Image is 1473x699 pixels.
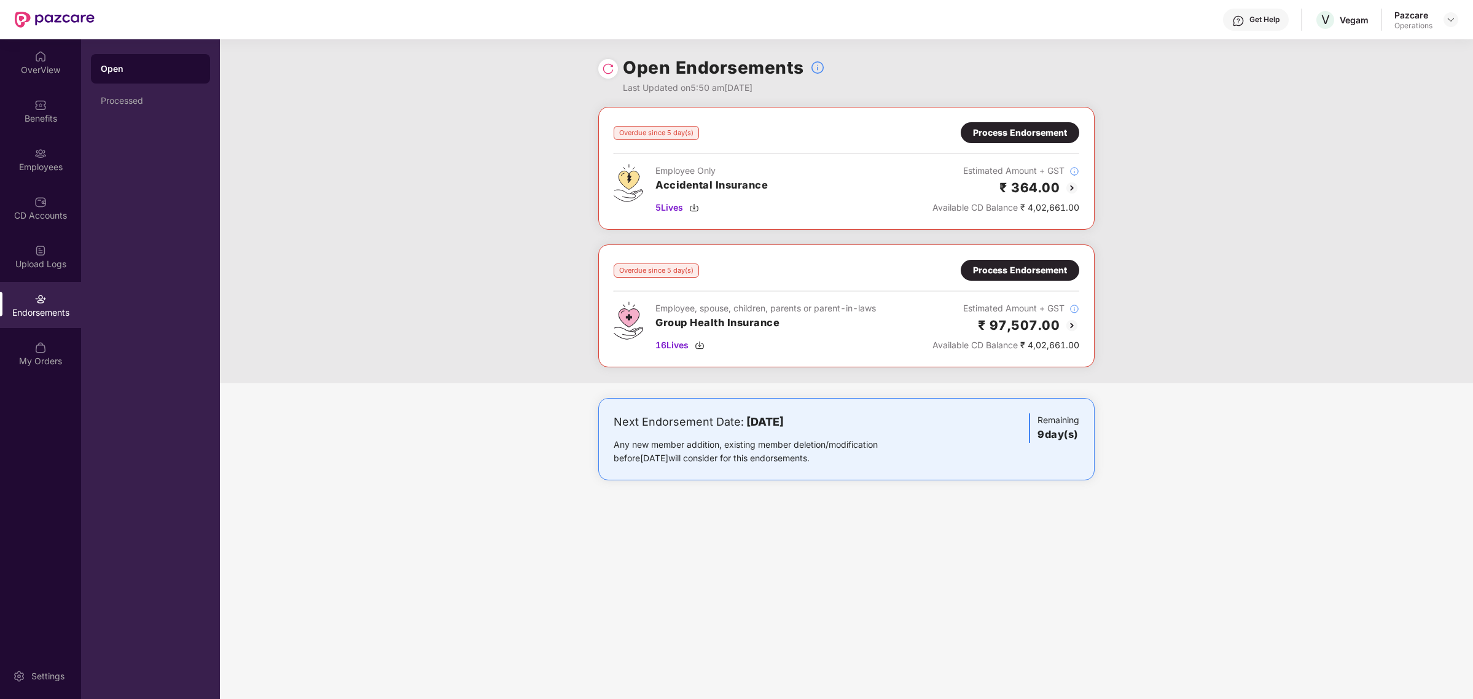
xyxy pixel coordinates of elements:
[973,126,1067,139] div: Process Endorsement
[623,54,804,81] h1: Open Endorsements
[655,178,768,193] h3: Accidental Insurance
[602,63,614,75] img: svg+xml;base64,PHN2ZyBpZD0iUmVsb2FkLTMyeDMyIiB4bWxucz0iaHR0cDovL3d3dy53My5vcmcvMjAwMC9zdmciIHdpZH...
[1037,427,1079,443] h3: 9 day(s)
[15,12,95,28] img: New Pazcare Logo
[28,670,68,682] div: Settings
[655,201,683,214] span: 5 Lives
[932,338,1079,352] div: ₹ 4,02,661.00
[810,60,825,75] img: svg+xml;base64,PHN2ZyBpZD0iSW5mb18tXzMyeDMyIiBkYXRhLW5hbWU9IkluZm8gLSAzMngzMiIgeG1sbnM9Imh0dHA6Ly...
[34,293,47,305] img: svg+xml;base64,PHN2ZyBpZD0iRW5kb3JzZW1lbnRzIiB4bWxucz0iaHR0cDovL3d3dy53My5vcmcvMjAwMC9zdmciIHdpZH...
[623,81,825,95] div: Last Updated on 5:50 am[DATE]
[34,99,47,111] img: svg+xml;base64,PHN2ZyBpZD0iQmVuZWZpdHMiIHhtbG5zPSJodHRwOi8vd3d3LnczLm9yZy8yMDAwL3N2ZyIgd2lkdGg9Ij...
[34,50,47,63] img: svg+xml;base64,PHN2ZyBpZD0iSG9tZSIgeG1sbnM9Imh0dHA6Ly93d3cudzMub3JnLzIwMDAvc3ZnIiB3aWR0aD0iMjAiIG...
[13,670,25,682] img: svg+xml;base64,PHN2ZyBpZD0iU2V0dGluZy0yMHgyMCIgeG1sbnM9Imh0dHA6Ly93d3cudzMub3JnLzIwMDAvc3ZnIiB3aW...
[689,203,699,213] img: svg+xml;base64,PHN2ZyBpZD0iRG93bmxvYWQtMzJ4MzIiIHhtbG5zPSJodHRwOi8vd3d3LnczLm9yZy8yMDAwL3N2ZyIgd2...
[614,126,699,140] div: Overdue since 5 day(s)
[932,302,1079,315] div: Estimated Amount + GST
[1340,14,1369,26] div: Vegam
[746,415,784,428] b: [DATE]
[1029,413,1079,443] div: Remaining
[1446,15,1456,25] img: svg+xml;base64,PHN2ZyBpZD0iRHJvcGRvd24tMzJ4MzIiIHhtbG5zPSJodHRwOi8vd3d3LnczLm9yZy8yMDAwL3N2ZyIgd2...
[34,147,47,160] img: svg+xml;base64,PHN2ZyBpZD0iRW1wbG95ZWVzIiB4bWxucz0iaHR0cDovL3d3dy53My5vcmcvMjAwMC9zdmciIHdpZHRoPS...
[1065,181,1079,195] img: svg+xml;base64,PHN2ZyBpZD0iQmFjay0yMHgyMCIgeG1sbnM9Imh0dHA6Ly93d3cudzMub3JnLzIwMDAvc3ZnIiB3aWR0aD...
[614,302,643,340] img: svg+xml;base64,PHN2ZyB4bWxucz0iaHR0cDovL3d3dy53My5vcmcvMjAwMC9zdmciIHdpZHRoPSI0Ny43MTQiIGhlaWdodD...
[932,164,1079,178] div: Estimated Amount + GST
[1232,15,1244,27] img: svg+xml;base64,PHN2ZyBpZD0iSGVscC0zMngzMiIgeG1sbnM9Imh0dHA6Ly93d3cudzMub3JnLzIwMDAvc3ZnIiB3aWR0aD...
[655,302,876,315] div: Employee, spouse, children, parents or parent-in-laws
[978,315,1060,335] h2: ₹ 97,507.00
[1069,166,1079,176] img: svg+xml;base64,PHN2ZyBpZD0iSW5mb18tXzMyeDMyIiBkYXRhLW5hbWU9IkluZm8gLSAzMngzMiIgeG1sbnM9Imh0dHA6Ly...
[1065,318,1079,333] img: svg+xml;base64,PHN2ZyBpZD0iQmFjay0yMHgyMCIgeG1sbnM9Imh0dHA6Ly93d3cudzMub3JnLzIwMDAvc3ZnIiB3aWR0aD...
[932,201,1079,214] div: ₹ 4,02,661.00
[695,340,705,350] img: svg+xml;base64,PHN2ZyBpZD0iRG93bmxvYWQtMzJ4MzIiIHhtbG5zPSJodHRwOi8vd3d3LnczLm9yZy8yMDAwL3N2ZyIgd2...
[655,164,768,178] div: Employee Only
[614,164,643,202] img: svg+xml;base64,PHN2ZyB4bWxucz0iaHR0cDovL3d3dy53My5vcmcvMjAwMC9zdmciIHdpZHRoPSI0OS4zMjEiIGhlaWdodD...
[614,413,916,431] div: Next Endorsement Date:
[34,196,47,208] img: svg+xml;base64,PHN2ZyBpZD0iQ0RfQWNjb3VudHMiIGRhdGEtbmFtZT0iQ0QgQWNjb3VudHMiIHhtbG5zPSJodHRwOi8vd3...
[614,438,916,465] div: Any new member addition, existing member deletion/modification before [DATE] will consider for th...
[34,244,47,257] img: svg+xml;base64,PHN2ZyBpZD0iVXBsb2FkX0xvZ3MiIGRhdGEtbmFtZT0iVXBsb2FkIExvZ3MiIHhtbG5zPSJodHRwOi8vd3...
[932,340,1018,350] span: Available CD Balance
[932,202,1018,213] span: Available CD Balance
[101,63,200,75] div: Open
[614,264,699,278] div: Overdue since 5 day(s)
[999,178,1060,198] h2: ₹ 364.00
[655,338,689,352] span: 16 Lives
[1394,21,1432,31] div: Operations
[101,96,200,106] div: Processed
[34,342,47,354] img: svg+xml;base64,PHN2ZyBpZD0iTXlfT3JkZXJzIiBkYXRhLW5hbWU9Ik15IE9yZGVycyIgeG1sbnM9Imh0dHA6Ly93d3cudz...
[1394,9,1432,21] div: Pazcare
[655,315,876,331] h3: Group Health Insurance
[973,264,1067,277] div: Process Endorsement
[1249,15,1280,25] div: Get Help
[1069,304,1079,314] img: svg+xml;base64,PHN2ZyBpZD0iSW5mb18tXzMyeDMyIiBkYXRhLW5hbWU9IkluZm8gLSAzMngzMiIgeG1sbnM9Imh0dHA6Ly...
[1321,12,1330,27] span: V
